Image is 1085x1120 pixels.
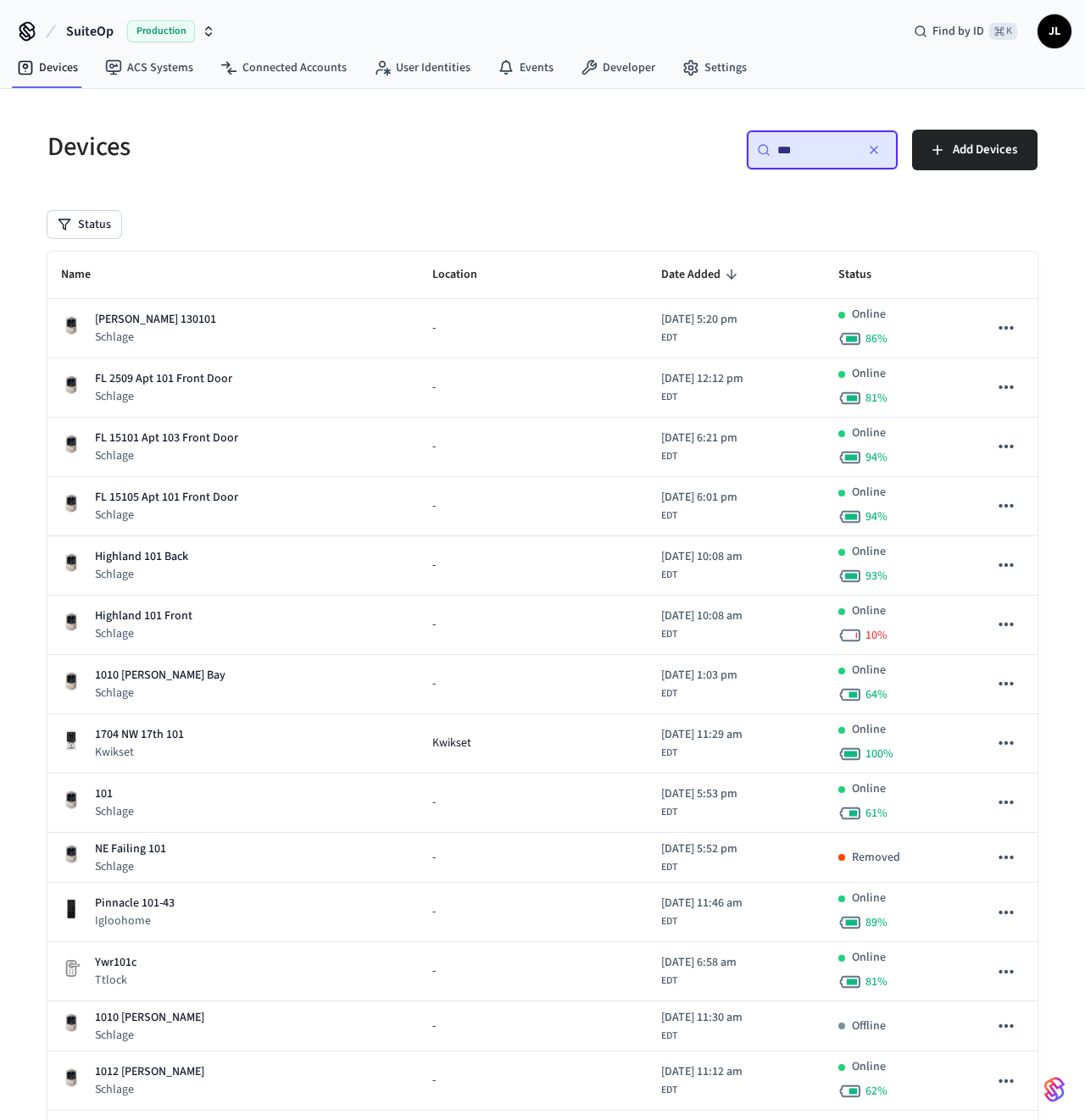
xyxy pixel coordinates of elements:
span: 64 % [865,686,887,703]
button: Status [47,211,121,238]
span: EDT [661,1029,677,1044]
p: Ttlock [95,972,136,989]
span: EDT [661,805,677,820]
span: EDT [661,860,677,875]
span: - [432,1072,436,1090]
p: FL 15101 Apt 103 Front Door [95,430,238,447]
p: Ywr101c [95,954,136,972]
span: ⌘ K [989,23,1017,40]
img: Schlage Sense Smart Deadbolt with Camelot Trim, Front [61,552,81,573]
span: [DATE] 12:12 pm [661,370,743,388]
p: Schlage [95,447,238,464]
span: [DATE] 6:21 pm [661,430,737,447]
span: - [432,849,436,867]
span: - [432,497,436,515]
img: Schlage Sense Smart Deadbolt with Camelot Trim, Front [61,844,81,864]
p: Schlage [95,388,232,405]
div: America/New_York [661,954,737,989]
div: Find by ID⌘ K [900,16,1031,47]
p: Online [852,424,886,442]
p: Schlage [95,858,166,875]
p: 101 [95,785,134,803]
span: Name [61,262,113,288]
p: Schlage [95,803,134,820]
span: - [432,675,436,693]
span: 81 % [865,390,887,407]
p: Schlage [95,507,238,524]
div: America/New_York [661,895,743,929]
span: [DATE] 5:20 pm [661,311,737,329]
div: America/New_York [661,370,743,405]
p: Igloohome [95,912,175,929]
p: Online [852,1058,886,1076]
span: 10 % [865,627,887,644]
p: Highland 101 Front [95,607,192,625]
span: JL [1039,16,1070,47]
span: Find by ID [932,23,984,40]
span: - [432,903,436,921]
img: Placeholder Lock Image [61,958,81,979]
a: Settings [669,53,760,83]
p: Online [852,306,886,324]
div: America/New_York [661,785,737,820]
p: Removed [852,849,900,867]
p: 1010 [PERSON_NAME] [95,1009,204,1027]
a: Developer [567,53,669,83]
span: [DATE] 5:53 pm [661,785,737,803]
p: Online [852,484,886,502]
div: America/New_York [661,840,737,875]
button: Add Devices [912,130,1038,170]
img: Schlage Sense Smart Deadbolt with Camelot Trim, Front [61,493,81,513]
span: EDT [661,449,677,464]
a: Devices [3,53,92,83]
div: America/New_York [661,548,743,583]
span: EDT [661,973,677,989]
a: ACS Systems [92,53,207,83]
span: - [432,962,436,980]
div: America/New_York [661,607,743,642]
span: 94 % [865,508,887,525]
p: Online [852,662,886,679]
a: Connected Accounts [207,53,360,83]
span: - [432,1017,436,1035]
span: - [432,794,436,812]
span: [DATE] 11:12 am [661,1063,743,1081]
span: EDT [661,568,677,583]
span: Date Added [661,262,743,288]
button: JL [1038,14,1071,48]
span: Kwikset [432,735,471,752]
span: - [432,557,436,574]
p: 1012 [PERSON_NAME] [95,1063,204,1081]
div: America/New_York [661,1009,743,1044]
p: Schlage [95,1081,204,1098]
span: 86 % [865,330,887,347]
img: igloohome_deadbolt_2e [61,899,81,919]
p: Schlage [95,1027,204,1044]
p: NE Failing 101 [95,840,166,858]
span: 62 % [865,1083,887,1100]
a: User Identities [360,53,484,83]
span: EDT [661,746,677,761]
span: EDT [661,914,677,929]
span: EDT [661,390,677,405]
span: [DATE] 6:58 am [661,954,737,972]
span: - [432,616,436,634]
p: Schlage [95,625,192,642]
img: SeamLogoGradient.69752ec5.svg [1044,1076,1065,1103]
div: America/New_York [661,311,737,346]
p: Highland 101 Back [95,548,188,566]
div: America/New_York [661,726,743,761]
div: America/New_York [661,489,737,524]
p: Pinnacle 101-43 [95,895,175,912]
p: [PERSON_NAME] 130101 [95,311,216,329]
span: 100 % [865,746,893,762]
p: Online [852,780,886,798]
p: Schlage [95,685,225,701]
span: - [432,379,436,396]
span: 94 % [865,449,887,466]
img: Schlage Sense Smart Deadbolt with Camelot Trim, Front [61,315,81,335]
p: Kwikset [95,744,184,761]
p: Schlage [95,329,216,346]
span: Production [127,20,195,42]
span: 61 % [865,805,887,822]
